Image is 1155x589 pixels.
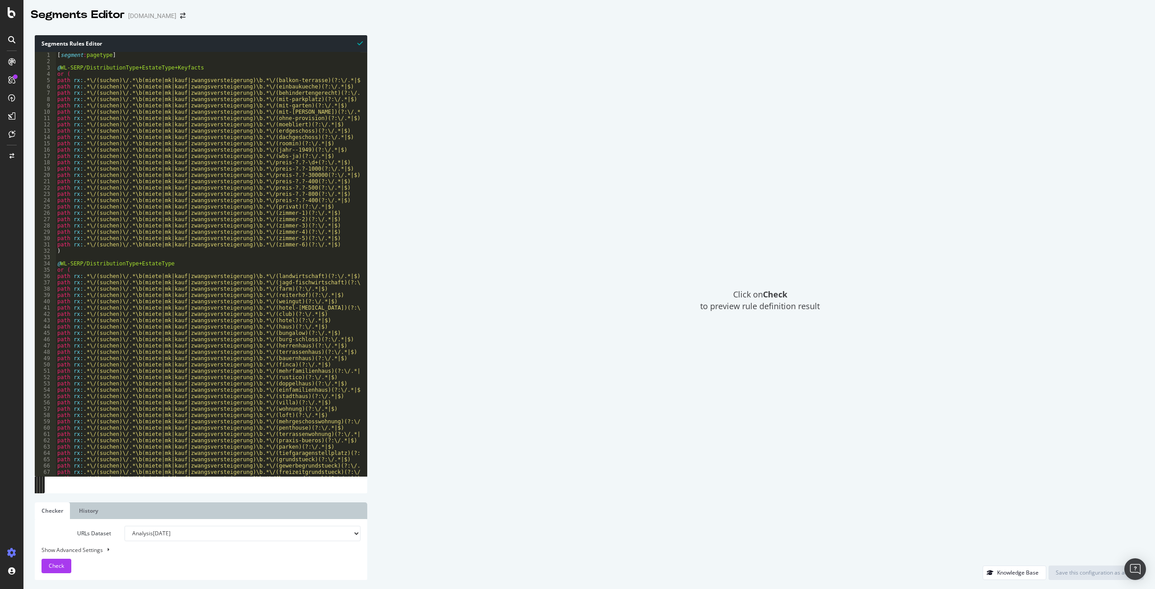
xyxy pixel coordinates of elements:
[35,311,56,317] div: 42
[997,569,1039,576] div: Knowledge Base
[1124,558,1146,580] div: Open Intercom Messenger
[35,526,118,541] label: URLs Dataset
[35,279,56,286] div: 37
[35,456,56,463] div: 65
[35,185,56,191] div: 22
[35,241,56,248] div: 31
[35,159,56,166] div: 18
[180,13,185,19] div: arrow-right-arrow-left
[983,566,1046,580] button: Knowledge Base
[35,267,56,273] div: 35
[35,166,56,172] div: 19
[35,546,354,554] div: Show Advanced Settings
[35,292,56,298] div: 39
[35,469,56,475] div: 67
[35,374,56,380] div: 52
[35,349,56,355] div: 48
[35,58,56,65] div: 2
[35,502,70,519] a: Checker
[35,115,56,121] div: 11
[35,191,56,197] div: 23
[1049,566,1144,580] button: Save this configuration as active
[35,248,56,254] div: 32
[35,298,56,305] div: 40
[128,11,176,20] div: [DOMAIN_NAME]
[35,355,56,362] div: 49
[35,330,56,336] div: 45
[35,83,56,90] div: 6
[700,289,820,312] span: Click on to preview rule definition result
[35,444,56,450] div: 63
[35,109,56,115] div: 10
[35,223,56,229] div: 28
[35,35,367,52] div: Segments Rules Editor
[35,317,56,324] div: 43
[35,324,56,330] div: 44
[35,147,56,153] div: 16
[35,368,56,374] div: 51
[49,562,64,570] span: Check
[35,197,56,204] div: 24
[35,425,56,431] div: 60
[763,289,787,300] strong: Check
[35,52,56,58] div: 1
[35,235,56,241] div: 30
[1056,569,1137,576] div: Save this configuration as active
[35,393,56,399] div: 55
[35,204,56,210] div: 25
[35,475,56,482] div: 68
[35,210,56,216] div: 26
[35,121,56,128] div: 12
[35,71,56,77] div: 4
[31,7,125,23] div: Segments Editor
[35,343,56,349] div: 47
[357,39,363,47] span: Syntax is valid
[35,380,56,387] div: 53
[35,286,56,292] div: 38
[35,336,56,343] div: 46
[35,254,56,260] div: 33
[35,260,56,267] div: 34
[35,418,56,425] div: 59
[35,399,56,406] div: 56
[35,140,56,147] div: 15
[35,77,56,83] div: 5
[35,153,56,159] div: 17
[72,502,105,519] a: History
[35,387,56,393] div: 54
[42,559,71,573] button: Check
[35,431,56,437] div: 61
[35,412,56,418] div: 58
[35,178,56,185] div: 21
[35,273,56,279] div: 36
[35,128,56,134] div: 13
[35,172,56,178] div: 20
[35,305,56,311] div: 41
[35,216,56,223] div: 27
[35,437,56,444] div: 62
[35,450,56,456] div: 64
[35,406,56,412] div: 57
[35,463,56,469] div: 66
[35,362,56,368] div: 50
[35,90,56,96] div: 7
[983,569,1046,576] a: Knowledge Base
[35,229,56,235] div: 29
[35,96,56,102] div: 8
[35,65,56,71] div: 3
[35,102,56,109] div: 9
[35,134,56,140] div: 14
